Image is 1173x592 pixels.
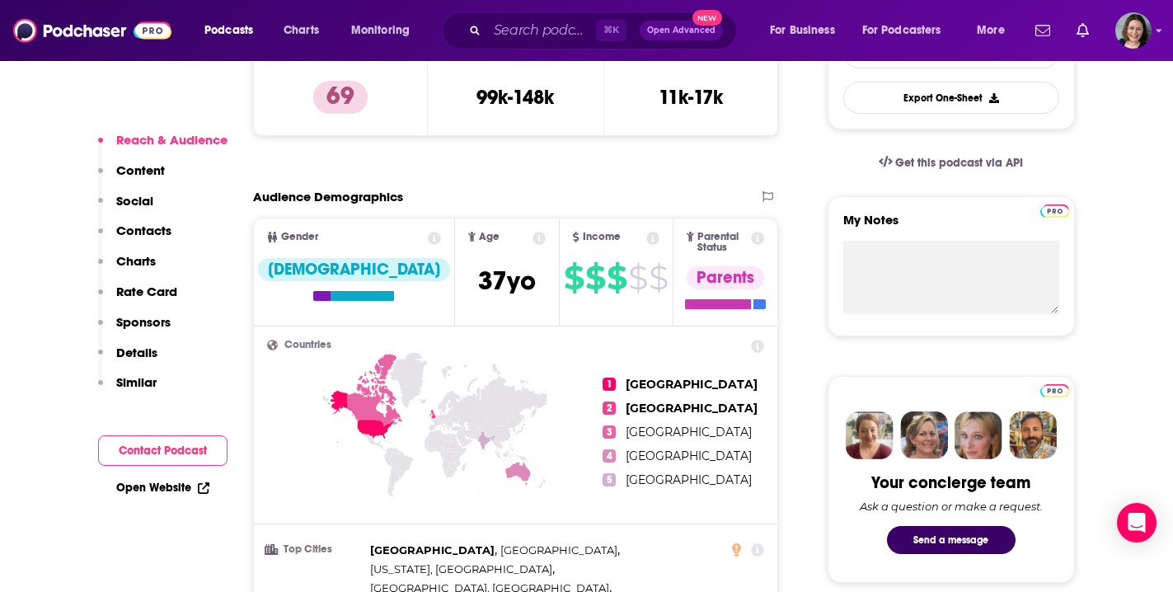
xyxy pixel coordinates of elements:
[98,435,228,466] button: Contact Podcast
[1040,204,1069,218] img: Podchaser Pro
[1115,12,1152,49] img: User Profile
[476,85,554,110] h3: 99k-148k
[116,162,165,178] p: Content
[1029,16,1057,45] a: Show notifications dropdown
[98,345,157,375] button: Details
[370,541,497,560] span: ,
[687,266,764,289] div: Parents
[860,500,1043,513] div: Ask a question or make a request.
[647,26,716,35] span: Open Advanced
[955,411,1002,459] img: Jules Profile
[692,10,722,26] span: New
[258,258,450,281] div: [DEMOGRAPHIC_DATA]
[603,473,616,486] span: 5
[273,17,329,44] a: Charts
[116,132,228,148] p: Reach & Audience
[866,143,1037,183] a: Get this podcast via API
[98,374,157,405] button: Similar
[116,253,156,269] p: Charts
[500,541,620,560] span: ,
[965,17,1025,44] button: open menu
[204,19,253,42] span: Podcasts
[640,21,723,40] button: Open AdvancedNew
[98,223,171,253] button: Contacts
[603,425,616,439] span: 3
[596,20,626,41] span: ⌘ K
[628,265,647,291] span: $
[1115,12,1152,49] button: Show profile menu
[1040,384,1069,397] img: Podchaser Pro
[887,526,1016,554] button: Send a message
[116,374,157,390] p: Similar
[852,17,965,44] button: open menu
[479,232,500,242] span: Age
[603,449,616,463] span: 4
[116,481,209,495] a: Open Website
[351,19,410,42] span: Monitoring
[649,265,668,291] span: $
[770,19,835,42] span: For Business
[758,17,856,44] button: open menu
[13,15,171,46] img: Podchaser - Follow, Share and Rate Podcasts
[626,425,752,439] span: [GEOGRAPHIC_DATA]
[370,560,555,579] span: ,
[895,156,1023,170] span: Get this podcast via API
[98,253,156,284] button: Charts
[862,19,941,42] span: For Podcasters
[603,402,616,415] span: 2
[478,265,536,297] span: 37 yo
[1040,382,1069,397] a: Pro website
[900,411,948,459] img: Barbara Profile
[564,265,584,291] span: $
[659,85,723,110] h3: 11k-17k
[98,132,228,162] button: Reach & Audience
[603,378,616,391] span: 1
[116,193,153,209] p: Social
[583,232,621,242] span: Income
[370,543,495,557] span: [GEOGRAPHIC_DATA]
[843,82,1059,114] button: Export One-Sheet
[1009,411,1057,459] img: Jon Profile
[116,223,171,238] p: Contacts
[697,232,748,253] span: Parental Status
[585,265,605,291] span: $
[340,17,431,44] button: open menu
[626,472,752,487] span: [GEOGRAPHIC_DATA]
[116,284,177,299] p: Rate Card
[193,17,274,44] button: open menu
[843,212,1059,241] label: My Notes
[1115,12,1152,49] span: Logged in as micglogovac
[284,19,319,42] span: Charts
[607,265,626,291] span: $
[1117,503,1157,543] div: Open Intercom Messenger
[457,12,753,49] div: Search podcasts, credits, & more...
[253,189,403,204] h2: Audience Demographics
[500,543,617,557] span: [GEOGRAPHIC_DATA]
[116,314,171,330] p: Sponsors
[487,17,596,44] input: Search podcasts, credits, & more...
[1070,16,1096,45] a: Show notifications dropdown
[626,401,758,416] span: [GEOGRAPHIC_DATA]
[626,449,752,463] span: [GEOGRAPHIC_DATA]
[626,377,758,392] span: [GEOGRAPHIC_DATA]
[98,162,165,193] button: Content
[98,193,153,223] button: Social
[977,19,1005,42] span: More
[267,544,364,555] h3: Top Cities
[98,284,177,314] button: Rate Card
[284,340,331,350] span: Countries
[1040,202,1069,218] a: Pro website
[116,345,157,360] p: Details
[281,232,318,242] span: Gender
[98,314,171,345] button: Sponsors
[313,81,368,114] p: 69
[871,472,1030,493] div: Your concierge team
[846,411,894,459] img: Sydney Profile
[370,562,552,576] span: [US_STATE], [GEOGRAPHIC_DATA]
